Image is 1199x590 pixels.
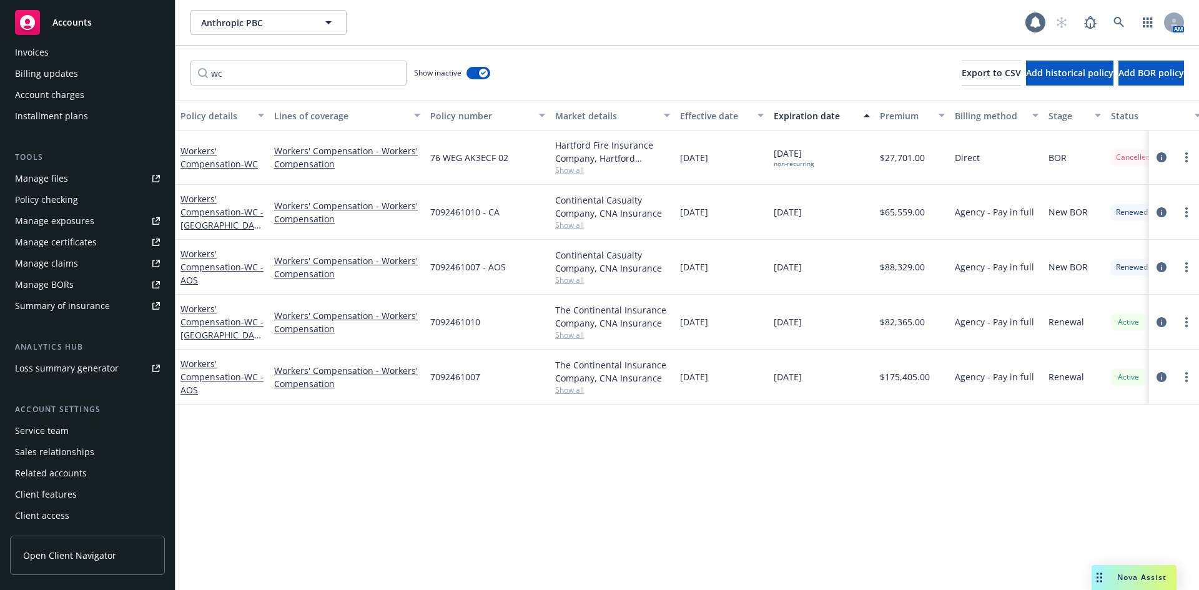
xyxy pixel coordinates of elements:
[10,403,165,416] div: Account settings
[680,370,708,383] span: [DATE]
[10,169,165,189] a: Manage files
[52,17,92,27] span: Accounts
[430,315,480,328] span: 7092461010
[15,253,78,273] div: Manage claims
[430,205,500,219] span: 7092461010 - CA
[180,206,264,244] span: - WC - [GEOGRAPHIC_DATA]
[430,370,480,383] span: 7092461007
[1154,150,1169,165] a: circleInformation
[430,260,506,273] span: 7092461007 - AOS
[1026,61,1113,86] button: Add historical policy
[880,315,925,328] span: $82,365.00
[962,67,1021,79] span: Export to CSV
[1116,152,1150,163] span: Cancelled
[15,463,87,483] div: Related accounts
[680,260,708,273] span: [DATE]
[15,64,78,84] div: Billing updates
[15,190,78,210] div: Policy checking
[269,101,425,130] button: Lines of coverage
[10,484,165,504] a: Client features
[1049,109,1087,122] div: Stage
[425,101,550,130] button: Policy number
[555,385,670,395] span: Show all
[15,296,110,316] div: Summary of insurance
[875,101,950,130] button: Premium
[15,484,77,504] div: Client features
[955,205,1034,219] span: Agency - Pay in full
[10,211,165,231] a: Manage exposures
[555,165,670,175] span: Show all
[430,151,508,164] span: 76 WEG AK3ECF 02
[955,370,1034,383] span: Agency - Pay in full
[880,109,931,122] div: Premium
[555,220,670,230] span: Show all
[10,358,165,378] a: Loss summary generator
[1154,370,1169,385] a: circleInformation
[10,5,165,40] a: Accounts
[1111,109,1187,122] div: Status
[555,303,670,330] div: The Continental Insurance Company, CNA Insurance
[680,109,750,122] div: Effective date
[1049,205,1088,219] span: New BOR
[15,169,68,189] div: Manage files
[774,147,814,168] span: [DATE]
[1135,10,1160,35] a: Switch app
[274,109,407,122] div: Lines of coverage
[955,151,980,164] span: Direct
[955,260,1034,273] span: Agency - Pay in full
[774,315,802,328] span: [DATE]
[1116,317,1141,328] span: Active
[1117,572,1167,583] span: Nova Assist
[774,205,802,219] span: [DATE]
[1179,370,1194,385] a: more
[680,151,708,164] span: [DATE]
[1044,101,1106,130] button: Stage
[1107,10,1132,35] a: Search
[550,101,675,130] button: Market details
[274,364,420,390] a: Workers' Compensation - Workers' Compensation
[1092,565,1177,590] button: Nova Assist
[1049,315,1084,328] span: Renewal
[10,275,165,295] a: Manage BORs
[1118,61,1184,86] button: Add BOR policy
[10,85,165,105] a: Account charges
[10,106,165,126] a: Installment plans
[1049,260,1088,273] span: New BOR
[274,254,420,280] a: Workers' Compensation - Workers' Compensation
[769,101,875,130] button: Expiration date
[880,370,930,383] span: $175,405.00
[190,61,407,86] input: Filter by keyword...
[201,16,309,29] span: Anthropic PBC
[15,211,94,231] div: Manage exposures
[430,109,531,122] div: Policy number
[1154,205,1169,220] a: circleInformation
[180,193,264,244] a: Workers' Compensation
[180,109,250,122] div: Policy details
[15,85,84,105] div: Account charges
[10,341,165,353] div: Analytics hub
[555,109,656,122] div: Market details
[774,160,814,168] div: non-recurring
[1049,151,1067,164] span: BOR
[10,506,165,526] a: Client access
[774,260,802,273] span: [DATE]
[1049,10,1074,35] a: Start snowing
[880,260,925,273] span: $88,329.00
[955,315,1034,328] span: Agency - Pay in full
[15,442,94,462] div: Sales relationships
[1154,260,1169,275] a: circleInformation
[10,253,165,273] a: Manage claims
[10,442,165,462] a: Sales relationships
[15,275,74,295] div: Manage BORs
[10,190,165,210] a: Policy checking
[180,303,264,354] a: Workers' Compensation
[190,10,347,35] button: Anthropic PBC
[675,101,769,130] button: Effective date
[680,205,708,219] span: [DATE]
[1092,565,1107,590] div: Drag to move
[1179,150,1194,165] a: more
[1154,315,1169,330] a: circleInformation
[10,64,165,84] a: Billing updates
[274,199,420,225] a: Workers' Compensation - Workers' Compensation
